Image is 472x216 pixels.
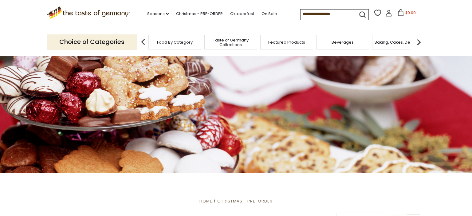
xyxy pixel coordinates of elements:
[147,10,169,17] a: Seasons
[137,36,149,48] img: previous arrow
[262,10,277,17] a: On Sale
[405,10,416,15] span: $0.00
[332,40,354,45] a: Beverages
[199,198,212,204] a: Home
[217,198,273,204] a: Christmas - PRE-ORDER
[47,34,137,49] p: Choice of Categories
[157,40,193,45] a: Food By Category
[176,10,223,17] a: Christmas - PRE-ORDER
[230,10,254,17] a: Oktoberfest
[268,40,305,45] a: Featured Products
[393,9,419,18] button: $0.00
[206,38,255,47] a: Taste of Germany Collections
[413,36,425,48] img: next arrow
[375,40,422,45] a: Baking, Cakes, Desserts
